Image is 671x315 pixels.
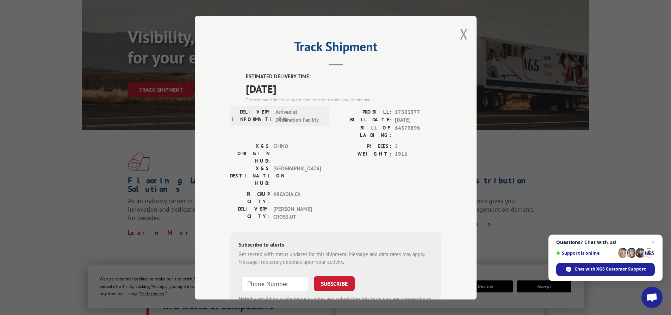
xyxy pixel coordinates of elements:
[395,124,441,139] span: 64579896
[641,287,663,308] div: Open chat
[336,108,391,116] label: PROBILL:
[230,190,270,205] label: PICKUP CITY:
[395,116,441,124] span: [DATE]
[232,108,272,124] label: DELIVERY INFORMATION:
[273,164,321,187] span: [GEOGRAPHIC_DATA]
[556,250,615,256] span: Support is online
[460,25,468,43] button: Close modal
[273,142,321,164] span: CHINO
[230,42,441,55] h2: Track Shipment
[556,240,655,245] span: Questions? Chat with us!
[230,205,270,221] label: DELIVERY CITY:
[395,150,441,158] span: 1916
[275,108,323,124] span: Arrived at Destination Facility
[336,116,391,124] label: BILL DATE:
[246,96,441,103] div: The estimated time is using the time zone for the delivery destination.
[246,80,441,96] span: [DATE]
[273,190,321,205] span: ARCADIA , CA
[238,240,433,250] div: Subscribe to alerts
[230,142,270,164] label: XGS ORIGIN HUB:
[649,238,657,247] span: Close chat
[395,108,441,116] span: 17503977
[395,142,441,150] span: 2
[336,124,391,139] label: BILL OF LADING:
[273,205,321,221] span: [PERSON_NAME] CROSS , UT
[238,295,251,302] strong: Note:
[230,164,270,187] label: XGS DESTINATION HUB:
[238,250,433,266] div: Get texted with status updates for this shipment. Message and data rates may apply. Message frequ...
[246,73,441,81] label: ESTIMATED DELIVERY TIME:
[556,263,655,276] div: Chat with XGS Customer Support
[574,266,646,272] span: Chat with XGS Customer Support
[336,142,391,150] label: PIECES:
[314,276,355,291] button: SUBSCRIBE
[336,150,391,158] label: WEIGHT:
[241,276,308,291] input: Phone Number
